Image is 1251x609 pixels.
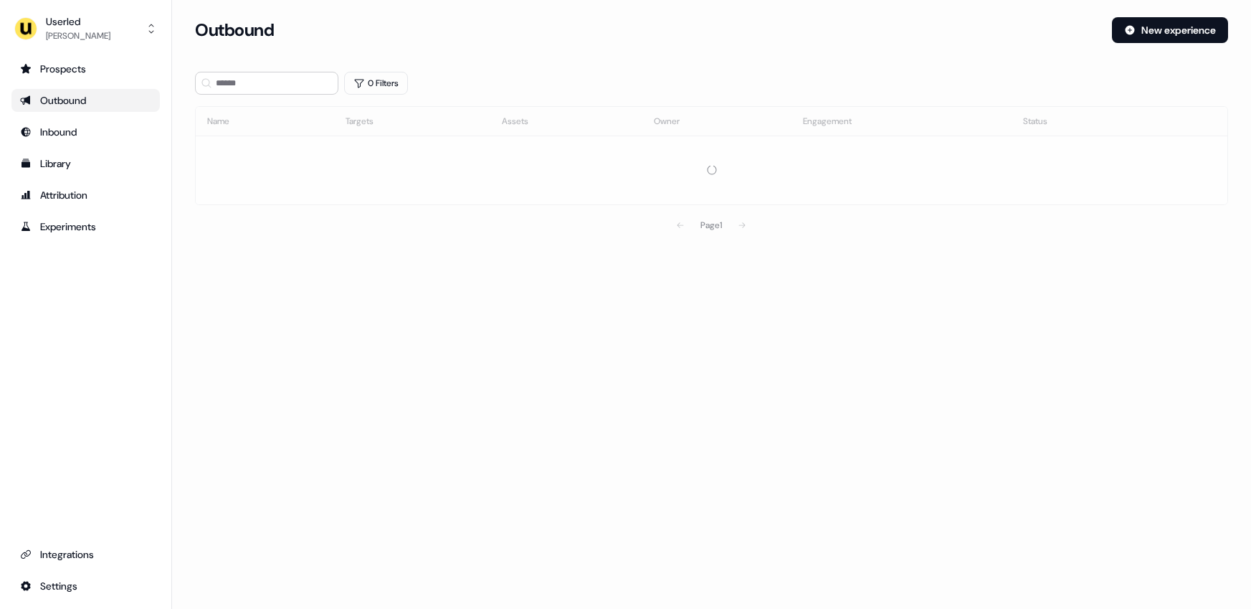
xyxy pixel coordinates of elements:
a: Go to integrations [11,575,160,598]
div: Outbound [20,93,151,108]
div: Integrations [20,547,151,562]
div: Experiments [20,219,151,234]
a: Go to prospects [11,57,160,80]
a: Go to integrations [11,543,160,566]
div: Settings [20,579,151,593]
a: Go to templates [11,152,160,175]
div: Userled [46,14,110,29]
div: [PERSON_NAME] [46,29,110,43]
a: Go to attribution [11,184,160,207]
a: Go to outbound experience [11,89,160,112]
a: Go to Inbound [11,121,160,143]
div: Prospects [20,62,151,76]
button: 0 Filters [344,72,408,95]
button: New experience [1112,17,1228,43]
div: Inbound [20,125,151,139]
h3: Outbound [195,19,274,41]
div: Attribution [20,188,151,202]
a: Go to experiments [11,215,160,238]
button: Userled[PERSON_NAME] [11,11,160,46]
div: Library [20,156,151,171]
